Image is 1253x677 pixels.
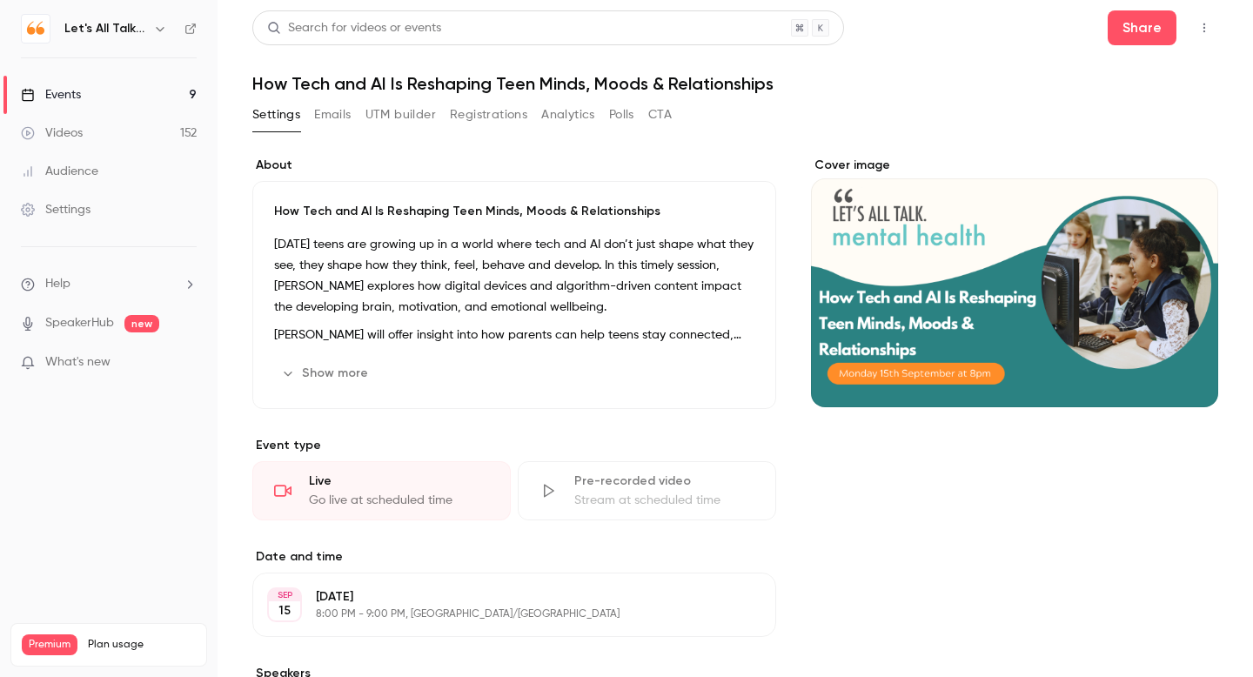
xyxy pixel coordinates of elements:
button: Share [1108,10,1176,45]
button: Settings [252,101,300,129]
li: help-dropdown-opener [21,275,197,293]
div: Events [21,86,81,104]
button: Polls [609,101,634,129]
div: Live [309,473,489,490]
button: Show more [274,359,379,387]
label: Date and time [252,548,776,566]
button: CTA [648,101,672,129]
div: Pre-recorded video [574,473,754,490]
div: Videos [21,124,83,142]
p: [DATE] [316,588,684,606]
div: LiveGo live at scheduled time [252,461,511,520]
span: Plan usage [88,638,196,652]
p: 15 [278,602,291,620]
p: 8:00 PM - 9:00 PM, [GEOGRAPHIC_DATA]/[GEOGRAPHIC_DATA] [316,607,684,621]
p: [DATE] teens are growing up in a world where tech and AI don’t just shape what they see, they sha... [274,234,754,318]
div: Settings [21,201,90,218]
div: Search for videos or events [267,19,441,37]
label: Cover image [811,157,1218,174]
label: About [252,157,776,174]
div: Stream at scheduled time [574,492,754,509]
span: Help [45,275,70,293]
div: Audience [21,163,98,180]
p: How Tech and AI Is Reshaping Teen Minds, Moods & Relationships [274,203,754,220]
span: new [124,315,159,332]
img: Let's All Talk Mental Health [22,15,50,43]
h6: Let's All Talk Mental Health [64,20,146,37]
button: Analytics [541,101,595,129]
div: SEP [269,589,300,601]
a: SpeakerHub [45,314,114,332]
span: What's new [45,353,111,372]
div: Pre-recorded videoStream at scheduled time [518,461,776,520]
p: [PERSON_NAME] will offer insight into how parents can help teens stay connected, think critically... [274,325,754,345]
button: UTM builder [365,101,436,129]
h1: How Tech and AI Is Reshaping Teen Minds, Moods & Relationships [252,73,1218,94]
div: Go live at scheduled time [309,492,489,509]
span: Premium [22,634,77,655]
section: Cover image [811,157,1218,407]
button: Registrations [450,101,527,129]
iframe: Noticeable Trigger [176,355,197,371]
p: Event type [252,437,776,454]
button: Emails [314,101,351,129]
